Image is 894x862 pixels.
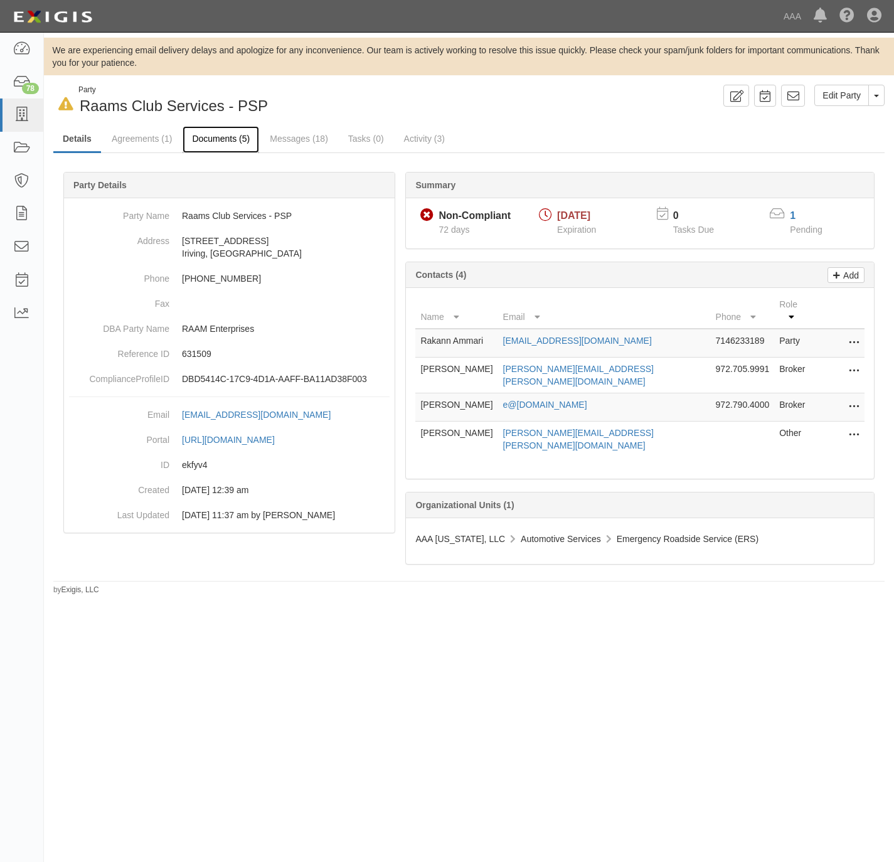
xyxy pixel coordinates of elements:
b: Organizational Units (1) [415,500,514,510]
div: We are experiencing email delivery delays and apologize for any inconvenience. Our team is active... [44,44,894,69]
dt: Phone [69,266,169,285]
a: Exigis, LLC [61,585,99,594]
dd: 11/25/2024 11:37 am by Benjamin Tully [69,503,390,528]
dt: ComplianceProfileID [69,366,169,385]
dd: Raams Club Services - PSP [69,203,390,228]
a: AAA [777,4,807,29]
dt: Portal [69,427,169,446]
div: Raams Club Services - PSP [53,85,460,117]
td: Other [774,422,814,457]
dd: [PHONE_NUMBER] [69,266,390,291]
p: RAAM Enterprises [182,322,390,335]
td: [PERSON_NAME] [415,422,498,457]
i: In Default since 07/02/2025 [58,98,73,111]
td: 972.790.4000 [711,393,775,422]
div: 78 [22,83,39,94]
dd: ekfyv4 [69,452,390,477]
dt: Created [69,477,169,496]
a: Agreements (1) [102,126,181,151]
a: [PERSON_NAME][EMAIL_ADDRESS][PERSON_NAME][DOMAIN_NAME] [503,428,654,450]
p: 0 [673,209,730,223]
dt: DBA Party Name [69,316,169,335]
th: Email [498,293,711,329]
span: Since 06/18/2025 [439,225,469,235]
i: Help Center - Complianz [839,9,854,24]
p: DBD5414C-17C9-4D1A-AAFF-BA11AD38F003 [182,373,390,385]
a: Add [827,267,865,283]
a: [PERSON_NAME][EMAIL_ADDRESS][PERSON_NAME][DOMAIN_NAME] [503,364,654,386]
span: Expiration [557,225,596,235]
dt: Reference ID [69,341,169,360]
span: AAA [US_STATE], LLC [415,534,505,544]
a: Documents (5) [183,126,259,153]
div: Non-Compliant [439,209,511,223]
a: Messages (18) [260,126,338,151]
a: 1 [790,210,796,221]
i: Non-Compliant [420,209,434,222]
a: e@[DOMAIN_NAME] [503,400,587,410]
td: Broker [774,358,814,393]
div: Party [78,85,268,95]
a: Edit Party [814,85,869,106]
dt: ID [69,452,169,471]
td: Party [774,329,814,358]
b: Summary [415,180,455,190]
a: [URL][DOMAIN_NAME] [182,435,289,445]
span: Emergency Roadside Service (ERS) [617,534,758,544]
span: Automotive Services [521,534,601,544]
td: [PERSON_NAME] [415,393,498,422]
th: Role [774,293,814,329]
td: Broker [774,393,814,422]
a: [EMAIL_ADDRESS][DOMAIN_NAME] [503,336,652,346]
img: logo-5460c22ac91f19d4615b14bd174203de0afe785f0fc80cf4dbbc73dc1793850b.png [9,6,96,28]
dt: Address [69,228,169,247]
b: Contacts (4) [415,270,466,280]
p: Add [840,268,859,282]
dt: Fax [69,291,169,310]
dt: Party Name [69,203,169,222]
span: Pending [790,225,822,235]
th: Name [415,293,498,329]
span: [DATE] [557,210,590,221]
td: 7146233189 [711,329,775,358]
dt: Last Updated [69,503,169,521]
small: by [53,585,99,595]
dd: [STREET_ADDRESS] Iriving, [GEOGRAPHIC_DATA] [69,228,390,266]
span: Raams Club Services - PSP [80,97,268,114]
span: Tasks Due [673,225,714,235]
dd: 03/10/2023 12:39 am [69,477,390,503]
p: 631509 [182,348,390,360]
td: [PERSON_NAME] [415,358,498,393]
a: Details [53,126,101,153]
a: Tasks (0) [339,126,393,151]
b: Party Details [73,180,127,190]
td: Rakann Ammari [415,329,498,358]
th: Phone [711,293,775,329]
td: 972.705.9991 [711,358,775,393]
div: [EMAIL_ADDRESS][DOMAIN_NAME] [182,408,331,421]
a: Activity (3) [395,126,454,151]
dt: Email [69,402,169,421]
a: [EMAIL_ADDRESS][DOMAIN_NAME] [182,410,344,420]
